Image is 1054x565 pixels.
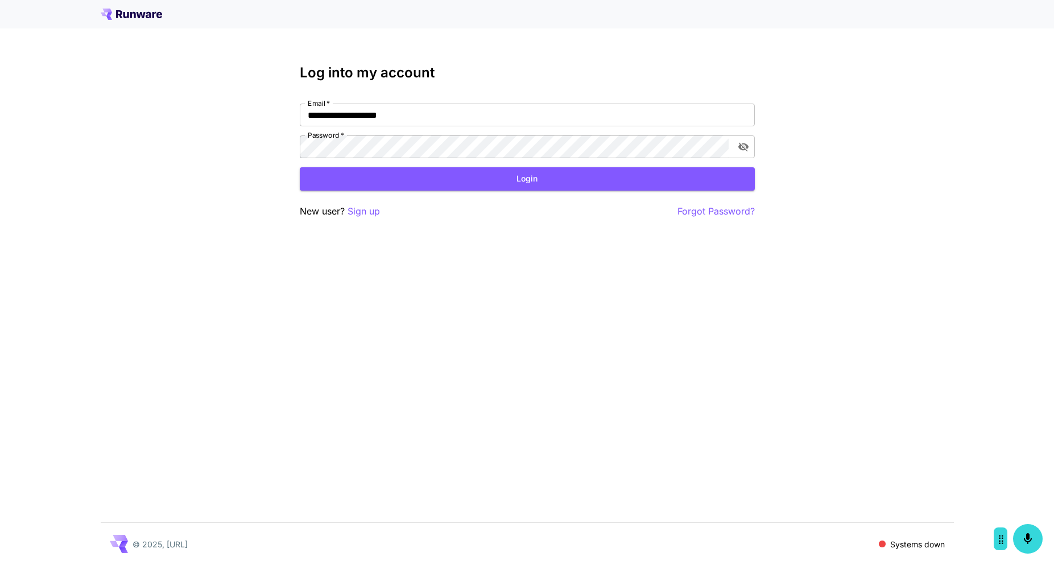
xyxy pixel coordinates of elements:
button: Forgot Password? [677,204,755,218]
button: Login [300,167,755,191]
p: © 2025, [URL] [133,538,188,550]
label: Email [308,98,330,108]
button: Sign up [348,204,380,218]
button: ⣿ [994,527,1007,550]
label: Password [308,130,344,140]
p: Systems down [890,538,945,550]
button: toggle password visibility [733,137,754,157]
h3: Log into my account [300,65,755,81]
p: New user? [300,204,380,218]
